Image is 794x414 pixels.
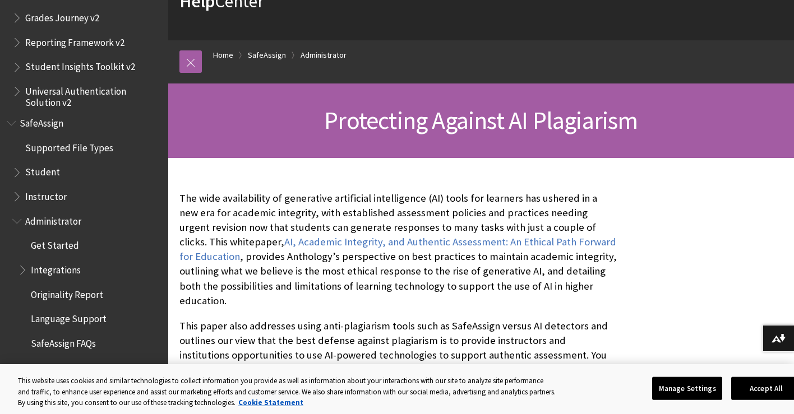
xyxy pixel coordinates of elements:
[179,191,617,308] p: The wide availability of generative artificial intelligence (AI) tools for learners has ushered i...
[18,375,556,408] div: This website uses cookies and similar technologies to collect information you provide as well as ...
[248,48,286,62] a: SafeAssign
[324,105,638,136] span: Protecting Against AI Plagiarism
[31,285,103,300] span: Originality Report
[238,398,303,407] a: More information about your privacy, opens in a new tab
[25,33,124,48] span: Reporting Framework v2
[31,261,81,276] span: Integrations
[25,187,67,202] span: Instructor
[31,236,79,252] span: Get Started
[31,359,87,374] span: AI Plagiarism
[25,212,81,227] span: Administrator
[7,114,161,402] nav: Book outline for Blackboard SafeAssign
[20,114,63,129] span: SafeAssign
[25,82,160,108] span: Universal Authentication Solution v2
[25,58,135,73] span: Student Insights Toolkit v2
[25,8,99,24] span: Grades Journey v2
[25,163,60,178] span: Student
[652,376,722,400] button: Manage Settings
[301,48,347,62] a: Administrator
[25,138,113,153] span: Supported File Types
[179,235,616,263] a: AI, Academic Integrity, and Authentic Assessment: An Ethical Path Forward for Education
[31,310,107,325] span: Language Support
[31,334,96,349] span: SafeAssign FAQs
[213,48,233,62] a: Home
[179,319,617,378] p: This paper also addresses using anti-plagiarism tools such as SafeAssign versus AI detectors and ...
